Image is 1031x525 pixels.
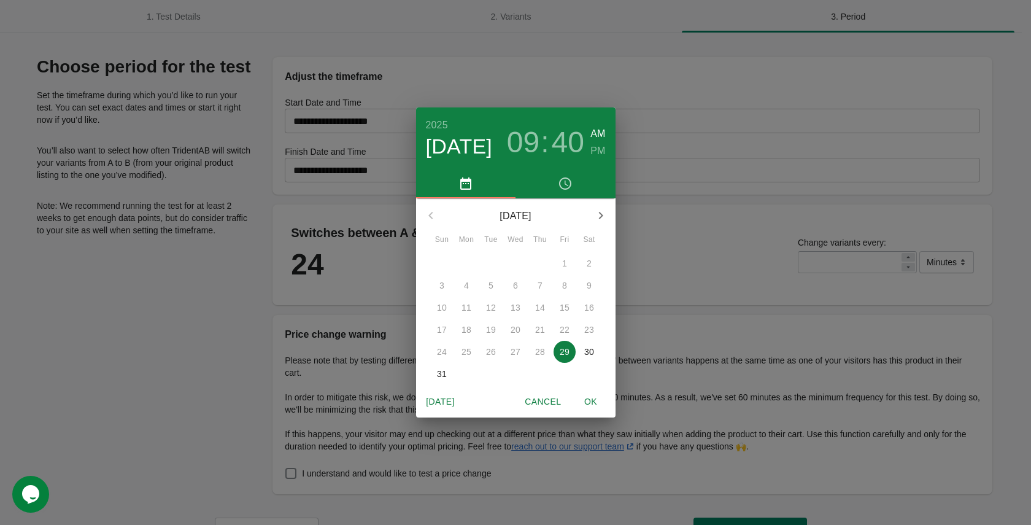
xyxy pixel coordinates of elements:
[576,394,606,410] span: OK
[541,125,549,160] h3: :
[578,234,600,246] span: Sat
[525,394,561,410] span: Cancel
[554,234,576,246] span: Fri
[507,125,539,160] button: 09
[426,134,493,160] button: [DATE]
[426,117,448,134] button: 2025
[554,341,576,363] button: 29
[437,368,447,380] p: 31
[590,142,605,160] button: PM
[480,234,502,246] span: Tue
[431,234,453,246] span: Sun
[529,234,551,246] span: Thu
[12,476,52,513] iframe: chat widget
[421,391,460,413] button: [DATE]
[590,125,605,142] button: AM
[560,346,570,358] p: 29
[426,394,455,410] span: [DATE]
[571,391,611,413] button: OK
[504,234,527,246] span: Wed
[520,391,566,413] button: Cancel
[584,346,594,358] p: 30
[552,125,584,160] button: 40
[446,209,586,224] p: [DATE]
[431,363,453,385] button: 31
[578,341,600,363] button: 30
[455,234,477,246] span: Mon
